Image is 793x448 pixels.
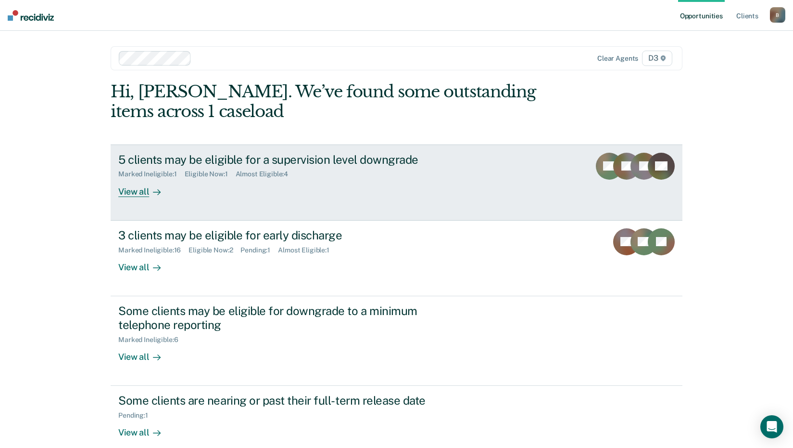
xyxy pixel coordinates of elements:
div: Some clients are nearing or past their full-term release date [118,394,456,408]
div: View all [118,254,172,273]
div: Marked Ineligible : 6 [118,336,186,344]
span: D3 [642,51,672,66]
div: Clear agents [597,54,638,63]
div: Pending : 1 [240,246,278,254]
div: View all [118,420,172,438]
button: B [770,7,785,23]
div: Pending : 1 [118,411,156,420]
div: Hi, [PERSON_NAME]. We’ve found some outstanding items across 1 caseload [111,82,568,121]
a: Some clients may be eligible for downgrade to a minimum telephone reportingMarked Ineligible:6Vie... [111,296,682,386]
div: Marked Ineligible : 1 [118,170,184,178]
img: Recidiviz [8,10,54,21]
div: Some clients may be eligible for downgrade to a minimum telephone reporting [118,304,456,332]
div: 5 clients may be eligible for a supervision level downgrade [118,153,456,167]
div: View all [118,178,172,197]
div: Marked Ineligible : 16 [118,246,189,254]
div: Almost Eligible : 4 [236,170,296,178]
div: Almost Eligible : 1 [278,246,337,254]
a: 5 clients may be eligible for a supervision level downgradeMarked Ineligible:1Eligible Now:1Almos... [111,145,682,221]
div: 3 clients may be eligible for early discharge [118,228,456,242]
div: Eligible Now : 1 [185,170,236,178]
div: Eligible Now : 2 [189,246,240,254]
a: 3 clients may be eligible for early dischargeMarked Ineligible:16Eligible Now:2Pending:1Almost El... [111,221,682,296]
div: View all [118,343,172,362]
div: Open Intercom Messenger [760,415,783,438]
